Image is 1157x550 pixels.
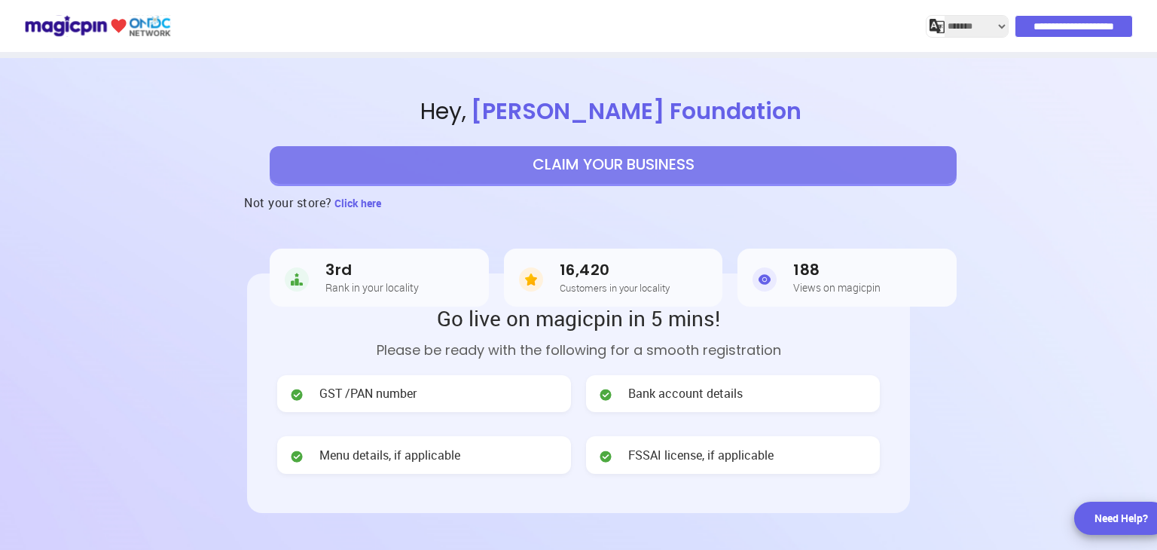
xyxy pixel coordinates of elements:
[628,385,743,402] span: Bank account details
[325,261,419,279] h3: 3rd
[69,96,1157,128] span: Hey ,
[334,196,381,210] span: Click here
[466,95,806,127] span: [PERSON_NAME] Foundation
[24,13,171,39] img: ondc-logo-new-small.8a59708e.svg
[289,449,304,464] img: check
[930,19,945,34] img: j2MGCQAAAABJRU5ErkJggg==
[628,447,774,464] span: FSSAI license, if applicable
[560,283,670,293] h5: Customers in your locality
[793,282,881,293] h5: Views on magicpin
[598,387,613,402] img: check
[285,264,309,295] img: Rank
[325,282,419,293] h5: Rank in your locality
[519,264,543,295] img: Customers
[270,146,957,184] button: CLAIM YOUR BUSINESS
[289,387,304,402] img: check
[319,447,460,464] span: Menu details, if applicable
[319,385,417,402] span: GST /PAN number
[277,340,880,360] p: Please be ready with the following for a smooth registration
[753,264,777,295] img: Views
[244,184,332,222] h3: Not your store?
[560,261,670,279] h3: 16,420
[277,304,880,332] h2: Go live on magicpin in 5 mins!
[1094,511,1148,526] div: Need Help?
[793,261,881,279] h3: 188
[598,449,613,464] img: check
